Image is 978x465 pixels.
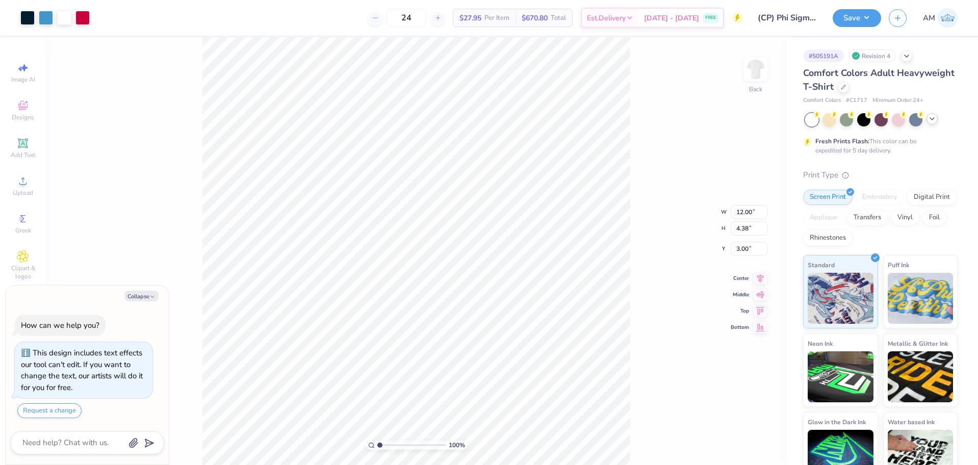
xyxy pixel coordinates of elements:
span: Add Text [11,151,35,159]
div: Foil [922,210,946,225]
button: Collapse [124,291,159,301]
div: How can we help you? [21,320,99,330]
div: Print Type [803,169,958,181]
span: Middle [731,291,749,298]
img: Neon Ink [808,351,873,402]
span: Minimum Order: 24 + [872,96,923,105]
div: This color can be expedited for 5 day delivery. [815,137,941,155]
div: # 505191A [803,49,844,62]
div: Applique [803,210,844,225]
div: Vinyl [891,210,919,225]
strong: Fresh Prints Flash: [815,137,869,145]
a: AM [923,8,958,28]
img: Standard [808,273,873,324]
span: Water based Ink [888,417,935,427]
span: Center [731,275,749,282]
span: [DATE] - [DATE] [644,13,699,23]
span: Puff Ink [888,260,909,270]
span: Standard [808,260,835,270]
span: Glow in the Dark Ink [808,417,866,427]
span: Neon Ink [808,338,833,349]
span: Bottom [731,324,749,331]
div: Back [749,85,762,94]
div: Embroidery [856,190,904,205]
span: Comfort Colors [803,96,841,105]
span: $27.95 [459,13,481,23]
div: Screen Print [803,190,853,205]
span: Metallic & Glitter Ink [888,338,948,349]
span: # C1717 [846,96,867,105]
img: Metallic & Glitter Ink [888,351,954,402]
span: Top [731,307,749,315]
button: Request a change [17,403,82,418]
div: This design includes text effects our tool can't edit. If you want to change the text, our artist... [21,348,143,393]
span: $670.80 [522,13,548,23]
span: Upload [13,189,33,197]
div: Revision 4 [849,49,896,62]
span: AM [923,12,935,24]
span: Clipart & logos [5,264,41,280]
input: – – [387,9,426,27]
button: Save [833,9,881,27]
span: Comfort Colors Adult Heavyweight T-Shirt [803,67,955,93]
span: 100 % [449,441,465,450]
span: Per Item [484,13,509,23]
div: Rhinestones [803,230,853,246]
span: Designs [12,113,34,121]
span: Image AI [11,75,35,84]
img: Back [745,59,766,80]
input: Untitled Design [750,8,825,28]
img: Puff Ink [888,273,954,324]
span: Est. Delivery [587,13,626,23]
img: Arvi Mikhail Parcero [938,8,958,28]
div: Digital Print [907,190,957,205]
span: Greek [15,226,31,235]
span: FREE [705,14,716,21]
div: Transfers [847,210,888,225]
span: Total [551,13,566,23]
